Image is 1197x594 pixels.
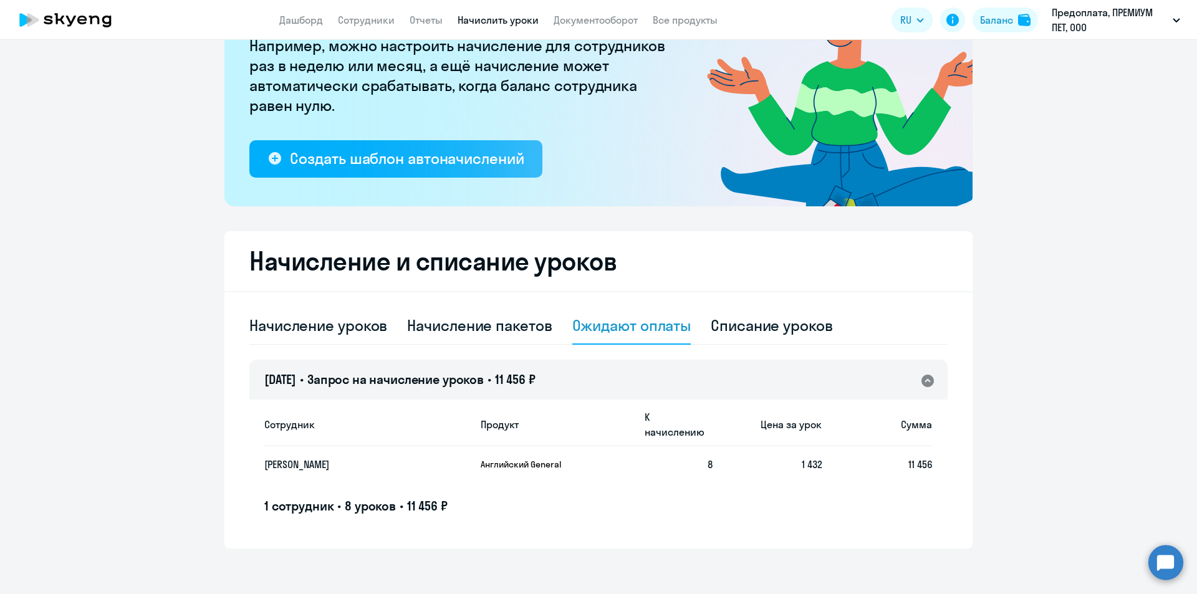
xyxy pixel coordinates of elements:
span: 1 432 [802,458,822,471]
div: Баланс [980,12,1013,27]
p: Английский General [481,459,574,470]
img: balance [1018,14,1031,26]
a: Начислить уроки [458,14,539,26]
p: Предоплата, ПРЕМИУМ ПЕТ, ООО [1052,5,1168,35]
a: Отчеты [410,14,443,26]
a: Сотрудники [338,14,395,26]
span: 11 456 ₽ [495,371,536,387]
div: Создать шаблон автоначислений [290,148,524,168]
span: • [300,371,304,387]
span: [DATE] [264,371,296,387]
a: Дашборд [279,14,323,26]
a: Документооборот [554,14,638,26]
a: Все продукты [653,14,718,26]
th: К начислению [635,403,713,446]
button: Предоплата, ПРЕМИУМ ПЕТ, ООО [1046,5,1186,35]
button: Создать шаблон автоначислений [249,140,542,178]
button: RU [892,7,933,32]
span: 1 сотрудник [264,498,334,514]
th: Цена за урок [713,403,823,446]
span: 11 456 ₽ [407,498,448,514]
th: Сотрудник [264,403,471,446]
div: Начисление уроков [249,315,387,335]
h2: Начисление и списание уроков [249,246,948,276]
span: Запрос на начисление уроков [307,371,484,387]
span: RU [900,12,911,27]
th: Продукт [471,403,635,446]
span: • [337,498,341,514]
p: [PERSON_NAME] [264,457,446,471]
p: [PERSON_NAME] больше не придётся начислять вручную. Например, можно настроить начисление для сотр... [249,16,673,115]
div: Начисление пакетов [407,315,552,335]
th: Сумма [822,403,933,446]
span: 11 456 [908,458,933,471]
span: 8 уроков [345,498,396,514]
span: • [488,371,491,387]
div: Списание уроков [711,315,833,335]
div: Ожидают оплаты [572,315,691,335]
button: Балансbalance [973,7,1038,32]
span: 8 [708,458,713,471]
span: • [400,498,403,514]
